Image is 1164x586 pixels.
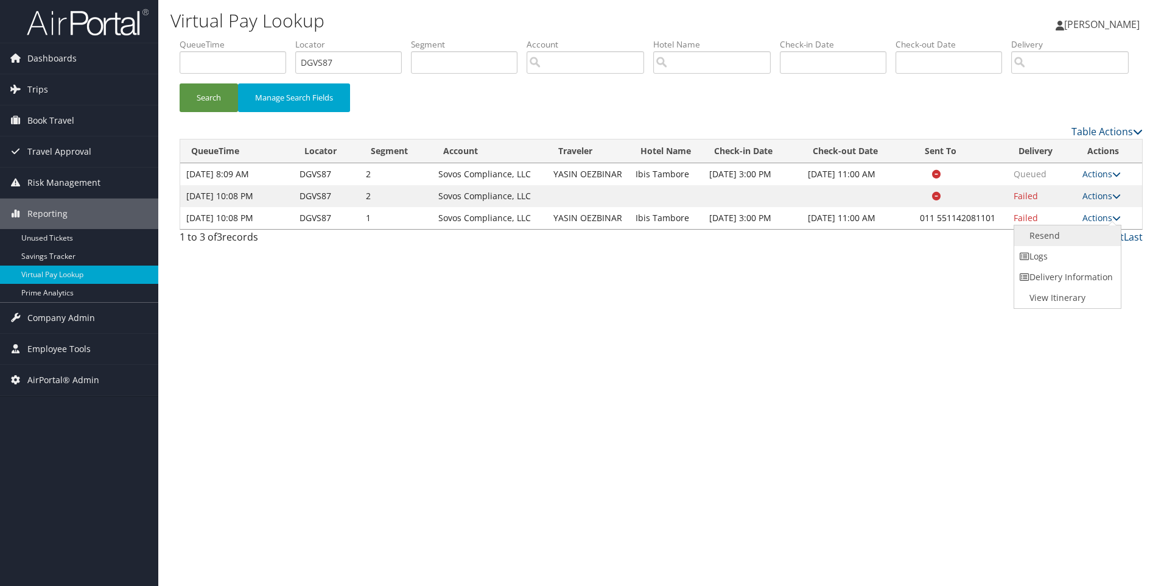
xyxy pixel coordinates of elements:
span: Queued [1014,168,1047,180]
th: Locator: activate to sort column ascending [293,139,360,163]
th: Check-in Date: activate to sort column ascending [703,139,802,163]
div: 1 to 3 of records [180,230,407,250]
a: Resend [1014,225,1118,246]
th: QueueTime: activate to sort column descending [180,139,293,163]
td: Ibis Tambore [629,163,703,185]
label: Segment [411,38,527,51]
a: Last [1124,230,1143,244]
td: [DATE] 10:08 PM [180,207,293,229]
span: Trips [27,74,48,105]
td: [DATE] 3:00 PM [703,163,802,185]
td: Sovos Compliance, LLC [432,163,547,185]
a: Actions [1082,190,1121,202]
span: [PERSON_NAME] [1064,18,1140,31]
td: 1 [360,207,432,229]
td: Sovos Compliance, LLC [432,207,547,229]
th: Sent To: activate to sort column ascending [914,139,1008,163]
span: AirPortal® Admin [27,365,99,395]
button: Manage Search Fields [238,83,350,112]
button: Search [180,83,238,112]
label: Check-out Date [896,38,1011,51]
td: Ibis Tambore [629,207,703,229]
td: YASIN OEZBINAR [547,207,629,229]
span: Failed [1014,190,1038,202]
img: airportal-logo.png [27,8,149,37]
a: Logs [1014,246,1118,267]
span: Travel Approval [27,136,91,167]
span: Reporting [27,199,68,229]
span: Dashboards [27,43,77,74]
a: [PERSON_NAME] [1056,6,1152,43]
label: Hotel Name [653,38,780,51]
th: Delivery: activate to sort column ascending [1008,139,1076,163]
label: Locator [295,38,411,51]
span: Company Admin [27,303,95,333]
th: Check-out Date: activate to sort column ascending [802,139,914,163]
th: Hotel Name: activate to sort column ascending [629,139,703,163]
th: Traveler: activate to sort column ascending [547,139,629,163]
label: Delivery [1011,38,1138,51]
th: Actions [1076,139,1142,163]
a: Actions [1082,168,1121,180]
a: Delivery Information [1014,267,1118,288]
td: DGVS87 [293,163,360,185]
label: QueueTime [180,38,295,51]
span: Failed [1014,212,1038,224]
label: Account [527,38,653,51]
td: [DATE] 11:00 AM [802,163,914,185]
td: [DATE] 10:08 PM [180,185,293,207]
td: DGVS87 [293,207,360,229]
h1: Virtual Pay Lookup [170,8,825,34]
span: Book Travel [27,105,74,136]
td: [DATE] 3:00 PM [703,207,802,229]
label: Check-in Date [780,38,896,51]
td: [DATE] 11:00 AM [802,207,914,229]
th: Account: activate to sort column ascending [432,139,547,163]
td: 011 551142081101 [914,207,1008,229]
td: 2 [360,185,432,207]
a: View Itinerary [1014,288,1118,308]
span: Employee Tools [27,334,91,364]
th: Segment: activate to sort column ascending [360,139,432,163]
td: 2 [360,163,432,185]
a: Table Actions [1071,125,1143,138]
td: YASIN OEZBINAR [547,163,629,185]
td: [DATE] 8:09 AM [180,163,293,185]
span: 3 [217,230,222,244]
td: Sovos Compliance, LLC [432,185,547,207]
span: Risk Management [27,168,100,198]
td: DGVS87 [293,185,360,207]
a: Actions [1082,212,1121,224]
